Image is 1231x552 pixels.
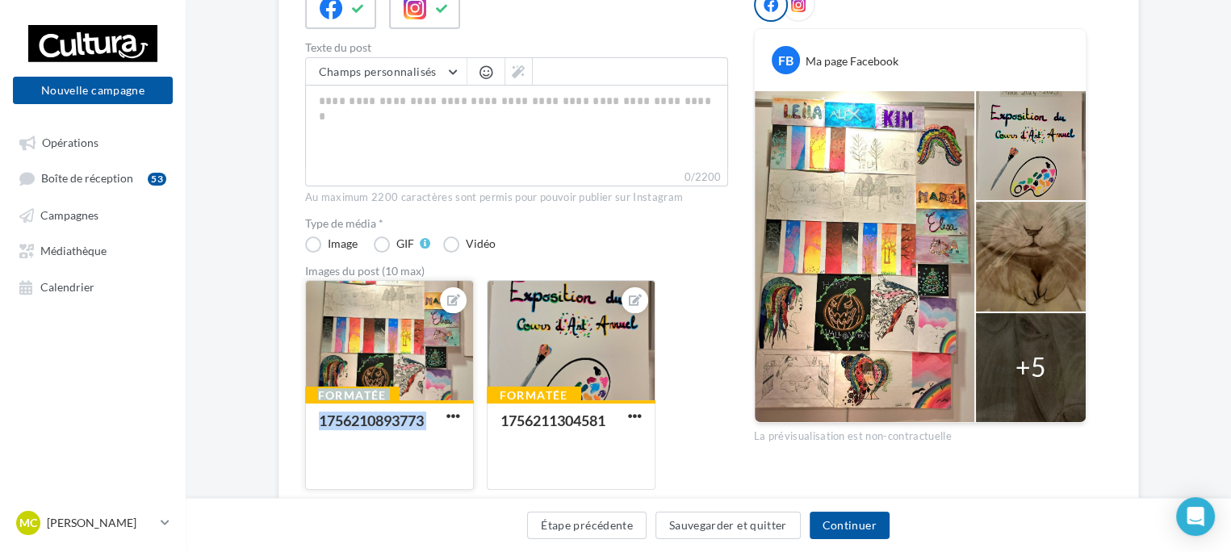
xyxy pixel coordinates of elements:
a: Opérations [10,128,176,157]
button: Champs personnalisés [306,58,467,86]
a: Calendrier [10,271,176,300]
span: MC [19,515,37,531]
button: Étape précédente [527,512,647,539]
div: Formatée [305,387,400,404]
label: 0/2200 [305,169,728,186]
span: Calendrier [40,280,94,294]
span: Champs personnalisés [319,65,437,78]
a: MC [PERSON_NAME] [13,508,173,538]
span: Opérations [42,136,98,149]
button: Nouvelle campagne [13,77,173,104]
a: Médiathèque [10,236,176,265]
label: Type de média * [305,218,728,229]
div: Ma page Facebook [806,53,898,69]
a: Campagnes [10,200,176,229]
div: Au maximum 2200 caractères sont permis pour pouvoir publier sur Instagram [305,190,728,205]
div: GIF [396,238,414,249]
button: Sauvegarder et quitter [655,512,801,539]
div: Images du post (10 max) [305,266,728,277]
div: 1756210893773 [319,412,424,429]
span: Médiathèque [40,244,107,257]
div: +5 [1015,349,1046,386]
div: Vidéo [466,238,496,249]
a: Boîte de réception53 [10,163,176,193]
div: Open Intercom Messenger [1176,497,1215,536]
div: Formatée [487,387,581,404]
span: Boîte de réception [41,172,133,186]
span: Campagnes [40,208,98,222]
div: La prévisualisation est non-contractuelle [754,423,1087,444]
div: FB [772,46,800,74]
div: 53 [148,173,166,186]
label: Texte du post [305,42,728,53]
button: Continuer [810,512,890,539]
div: Image [328,238,358,249]
p: [PERSON_NAME] [47,515,154,531]
div: 1756211304581 [500,412,605,429]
